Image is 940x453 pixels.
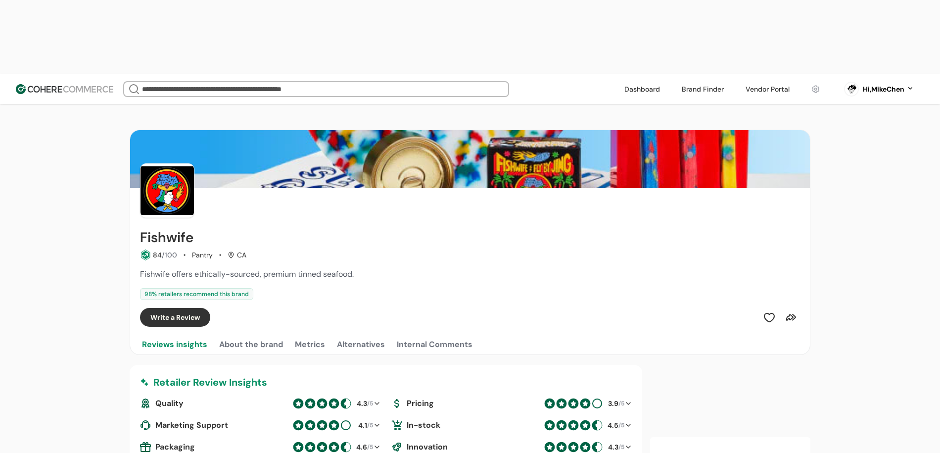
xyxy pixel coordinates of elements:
[16,84,113,94] img: Cohere Logo
[217,335,285,354] button: About the brand
[607,442,624,453] div: /5
[140,335,209,354] button: Reviews insights
[356,442,367,453] div: 4.6
[607,420,624,431] div: /5
[140,230,193,246] h2: Fishwife
[355,399,373,409] div: /5
[140,419,289,431] div: Marketing Support
[397,339,472,351] div: Internal Comments
[391,419,540,431] div: In-stock
[391,441,540,453] div: Innovation
[140,441,289,453] div: Packaging
[140,375,632,390] div: Retailer Review Insights
[355,420,373,431] div: /5
[140,288,253,300] div: 98 % retailers recommend this brand
[293,335,327,354] button: Metrics
[153,251,162,259] span: 84
[192,250,213,260] div: Pantry
[357,399,367,409] div: 4.3
[140,269,354,279] span: Fishwife offers ethically-sourced, premium tinned seafood.
[140,163,194,218] img: Brand Photo
[358,420,367,431] div: 4.1
[335,335,387,354] button: Alternatives
[863,84,904,95] div: Hi, MikeChen
[140,308,210,327] button: Write a Review
[863,84,914,95] button: Hi,MikeChen
[844,82,859,97] svg: 0 percent
[391,398,540,409] div: Pricing
[608,420,618,431] div: 4.5
[608,442,618,453] div: 4.3
[228,250,246,260] div: CA
[607,399,624,409] div: /5
[130,130,810,188] img: Brand cover image
[162,251,177,259] span: /100
[355,442,373,453] div: /5
[608,399,618,409] div: 3.9
[140,398,289,409] div: Quality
